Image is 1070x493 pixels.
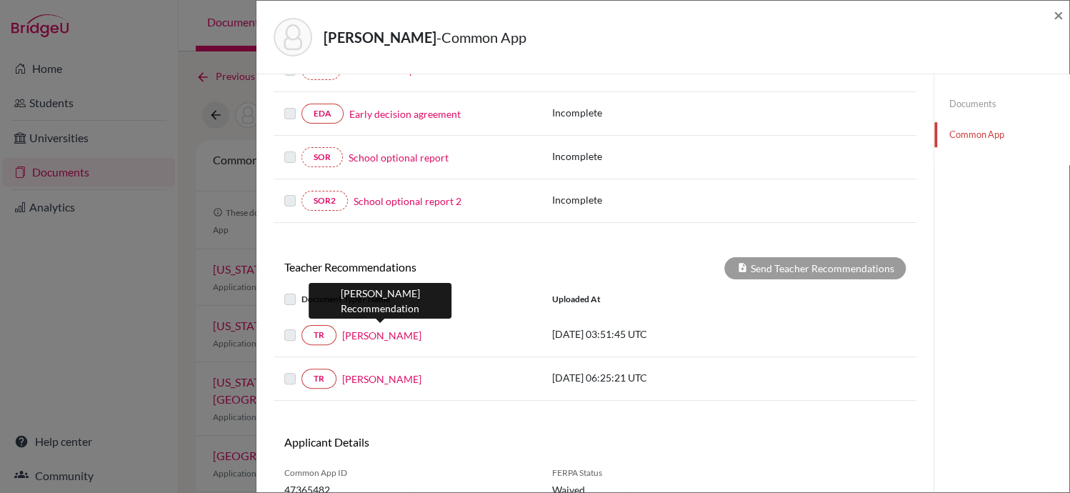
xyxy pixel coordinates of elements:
p: [DATE] 06:25:21 UTC [552,370,745,385]
a: [PERSON_NAME] [342,328,421,343]
a: [PERSON_NAME] [342,372,421,387]
strong: [PERSON_NAME] [324,29,436,46]
span: × [1054,4,1064,25]
p: [DATE] 03:51:45 UTC [552,327,745,342]
h6: Applicant Details [284,435,584,449]
p: Incomplete [552,149,699,164]
div: Uploaded at [541,291,756,308]
h6: Teacher Recommendations [274,260,595,274]
span: FERPA Status [552,467,691,479]
a: TR [301,369,336,389]
div: Send Teacher Recommendations [724,257,906,279]
a: Early decision agreement [349,106,461,121]
a: SOR [301,147,343,167]
div: [PERSON_NAME] Recommendation [309,283,451,319]
p: Incomplete [552,192,699,207]
a: SOR2 [301,191,348,211]
span: Common App ID [284,467,531,479]
div: Document Type / Name [274,291,541,308]
a: TR [301,325,336,345]
button: Close [1054,6,1064,24]
a: EDA [301,104,344,124]
a: School optional report 2 [354,194,461,209]
span: - Common App [436,29,526,46]
a: School optional report [349,150,449,165]
a: Documents [934,91,1069,116]
p: Incomplete [552,105,699,120]
a: Common App [934,122,1069,147]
